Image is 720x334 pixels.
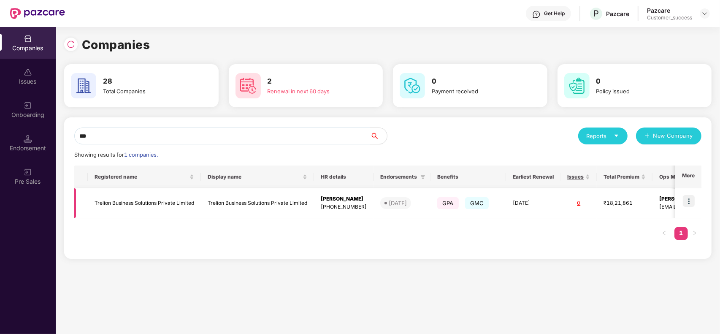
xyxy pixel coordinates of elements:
[688,227,701,240] button: right
[688,227,701,240] li: Next Page
[321,195,367,203] div: [PERSON_NAME]
[24,101,32,110] img: svg+xml;base64,PHN2ZyB3aWR0aD0iMjAiIGhlaWdodD0iMjAiIHZpZXdCb3g9IjAgMCAyMCAyMCIgZmlsbD0ibm9uZSIgeG...
[662,231,667,236] span: left
[587,132,619,140] div: Reports
[314,166,374,188] th: HR details
[658,227,671,240] button: left
[606,10,629,18] div: Pazcare
[71,73,96,98] img: svg+xml;base64,PHN2ZyB4bWxucz0iaHR0cDovL3d3dy53My5vcmcvMjAwMC9zdmciIHdpZHRoPSI2MCIgaGVpZ2h0PSI2MC...
[88,166,201,188] th: Registered name
[103,76,195,87] h3: 28
[24,135,32,143] img: svg+xml;base64,PHN2ZyB3aWR0aD0iMTQuNSIgaGVpZ2h0PSIxNC41IiB2aWV3Qm94PSIwIDAgMTYgMTYiIGZpbGw9Im5vbm...
[560,166,597,188] th: Issues
[675,166,701,188] th: More
[647,6,692,14] div: Pazcare
[593,8,599,19] span: P
[235,73,261,98] img: svg+xml;base64,PHN2ZyB4bWxucz0iaHR0cDovL3d3dy53My5vcmcvMjAwMC9zdmciIHdpZHRoPSI2MCIgaGVpZ2h0PSI2MC...
[103,87,195,95] div: Total Companies
[636,128,701,144] button: plusNew Company
[201,166,314,188] th: Display name
[430,166,506,188] th: Benefits
[614,133,619,138] span: caret-down
[567,174,584,180] span: Issues
[597,166,652,188] th: Total Premium
[208,174,301,180] span: Display name
[692,231,697,236] span: right
[567,199,590,207] div: 0
[268,76,359,87] h3: 2
[674,227,688,239] a: 1
[24,168,32,177] img: svg+xml;base64,PHN2ZyB3aWR0aD0iMjAiIGhlaWdodD0iMjAiIHZpZXdCb3g9IjAgMCAyMCAyMCIgZmlsbD0ibm9uZSIgeG...
[437,197,459,209] span: GPA
[400,73,425,98] img: svg+xml;base64,PHN2ZyB4bWxucz0iaHR0cDovL3d3dy53My5vcmcvMjAwMC9zdmciIHdpZHRoPSI2MCIgaGVpZ2h0PSI2MC...
[389,199,407,207] div: [DATE]
[370,128,387,144] button: search
[67,40,75,49] img: svg+xml;base64,PHN2ZyBpZD0iUmVsb2FkLTMyeDMyIiB4bWxucz0iaHR0cDovL3d3dy53My5vcmcvMjAwMC9zdmciIHdpZH...
[88,188,201,218] td: Trelion Business Solutions Private Limited
[95,174,188,180] span: Registered name
[465,197,489,209] span: GMC
[532,10,541,19] img: svg+xml;base64,PHN2ZyBpZD0iSGVscC0zMngzMiIgeG1sbnM9Imh0dHA6Ly93d3cudzMub3JnLzIwMDAvc3ZnIiB3aWR0aD...
[506,166,560,188] th: Earliest Renewal
[653,132,693,140] span: New Company
[683,195,695,207] img: icon
[24,35,32,43] img: svg+xml;base64,PHN2ZyBpZD0iQ29tcGFuaWVzIiB4bWxucz0iaHR0cDovL3d3dy53My5vcmcvMjAwMC9zdmciIHdpZHRoPS...
[82,35,150,54] h1: Companies
[432,76,523,87] h3: 0
[370,133,387,139] span: search
[124,152,158,158] span: 1 companies.
[10,8,65,19] img: New Pazcare Logo
[24,68,32,76] img: svg+xml;base64,PHN2ZyBpZD0iSXNzdWVzX2Rpc2FibGVkIiB4bWxucz0iaHR0cDovL3d3dy53My5vcmcvMjAwMC9zdmciIH...
[596,76,688,87] h3: 0
[674,227,688,240] li: 1
[506,188,560,218] td: [DATE]
[420,174,425,179] span: filter
[74,152,158,158] span: Showing results for
[544,10,565,17] div: Get Help
[432,87,523,95] div: Payment received
[701,10,708,17] img: svg+xml;base64,PHN2ZyBpZD0iRHJvcGRvd24tMzJ4MzIiIHhtbG5zPSJodHRwOi8vd3d3LnczLm9yZy8yMDAwL3N2ZyIgd2...
[644,133,650,140] span: plus
[564,73,590,98] img: svg+xml;base64,PHN2ZyB4bWxucz0iaHR0cDovL3d3dy53My5vcmcvMjAwMC9zdmciIHdpZHRoPSI2MCIgaGVpZ2h0PSI2MC...
[201,188,314,218] td: Trelion Business Solutions Private Limited
[604,199,646,207] div: ₹18,21,861
[647,14,692,21] div: Customer_success
[321,203,367,211] div: [PHONE_NUMBER]
[268,87,359,95] div: Renewal in next 60 days
[658,227,671,240] li: Previous Page
[380,174,417,180] span: Endorsements
[419,172,427,182] span: filter
[604,174,639,180] span: Total Premium
[596,87,688,95] div: Policy issued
